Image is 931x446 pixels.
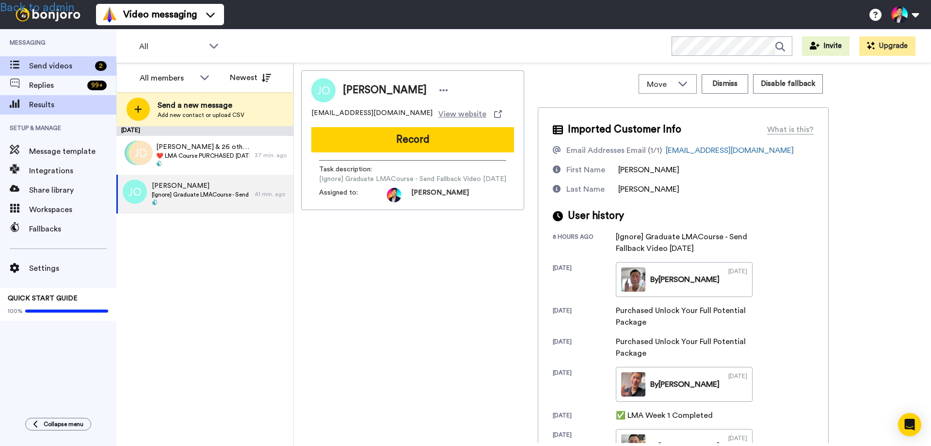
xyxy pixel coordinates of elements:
[29,263,116,274] span: Settings
[158,99,244,111] span: Send a new message
[156,152,250,160] span: ❤️️ LMA Course PURCHASED [DATE] ❤️️
[753,74,823,94] button: Disable fallback
[616,262,753,297] a: By[PERSON_NAME][DATE]
[123,8,197,21] span: Video messaging
[25,418,91,430] button: Collapse menu
[666,147,794,154] a: [EMAIL_ADDRESS][DOMAIN_NAME]
[311,78,336,102] img: Image of Jodi Osanna
[255,151,289,159] div: 37 min. ago
[802,36,850,56] button: Invite
[343,83,427,98] span: [PERSON_NAME]
[621,372,645,396] img: f78075b0-4e70-4b98-a920-84258e799efb-thumb.jpg
[102,7,117,22] img: vm-color.svg
[438,108,502,120] a: View website
[438,108,486,120] span: View website
[29,80,83,91] span: Replies
[647,79,673,90] span: Move
[8,295,78,302] span: QUICK START GUIDE
[387,188,401,202] img: ffa09536-0372-4512-8edd-a2a4b548861d-1722518563.jpg
[29,223,116,235] span: Fallbacks
[621,267,645,292] img: c1abe492-a9dc-4c72-9928-203255b31d87-thumb.jpg
[728,372,747,396] div: [DATE]
[553,307,616,328] div: [DATE]
[411,188,469,202] span: [PERSON_NAME]
[566,145,662,156] div: Email Addresses Email (1/1)
[616,410,713,421] div: ✅ LMA Week 1 Completed
[568,209,624,223] span: User history
[553,412,616,421] div: [DATE]
[29,204,116,215] span: Workspaces
[568,122,681,137] span: Imported Customer Info
[566,183,605,195] div: Last Name
[616,336,771,359] div: Purchased Unlock Your Full Potential Package
[116,126,293,136] div: [DATE]
[553,233,616,254] div: 8 hours ago
[152,191,250,198] span: [Ignore] Graduate LMACourse - Send Fallback Video [DATE]
[255,190,289,198] div: 41 min. ago
[125,141,149,165] img: e.png
[126,141,150,165] img: j.png
[311,108,433,120] span: [EMAIL_ADDRESS][DOMAIN_NAME]
[898,413,921,436] div: Open Intercom Messenger
[767,124,814,135] div: What is this?
[29,165,116,177] span: Integrations
[152,181,250,191] span: [PERSON_NAME]
[319,174,506,184] span: [Ignore] Graduate LMACourse - Send Fallback Video [DATE]
[223,68,278,87] button: Newest
[650,379,720,390] div: By [PERSON_NAME]
[123,180,147,204] img: jo.png
[553,369,616,402] div: [DATE]
[128,141,153,165] img: jd.png
[702,74,748,94] button: Dismiss
[728,267,747,292] div: [DATE]
[650,274,720,285] div: By [PERSON_NAME]
[616,305,771,328] div: Purchased Unlock Your Full Potential Package
[859,36,915,56] button: Upgrade
[618,185,679,193] span: [PERSON_NAME]
[566,164,605,176] div: First Name
[553,264,616,297] div: [DATE]
[29,99,116,111] span: Results
[139,41,204,52] span: All
[311,127,514,152] button: Record
[140,72,195,84] div: All members
[87,81,107,90] div: 99 +
[29,146,116,157] span: Message template
[29,184,116,196] span: Share library
[319,188,387,202] span: Assigned to:
[8,307,23,315] span: 100%
[29,60,91,72] span: Send videos
[553,338,616,359] div: [DATE]
[616,231,771,254] div: [Ignore] Graduate LMACourse - Send Fallback Video [DATE]
[44,420,83,428] span: Collapse menu
[158,111,244,119] span: Add new contact or upload CSV
[616,367,753,402] a: By[PERSON_NAME][DATE]
[319,165,387,174] span: Task description :
[618,166,679,174] span: [PERSON_NAME]
[95,61,107,71] div: 2
[156,142,250,152] span: [PERSON_NAME] & 26 others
